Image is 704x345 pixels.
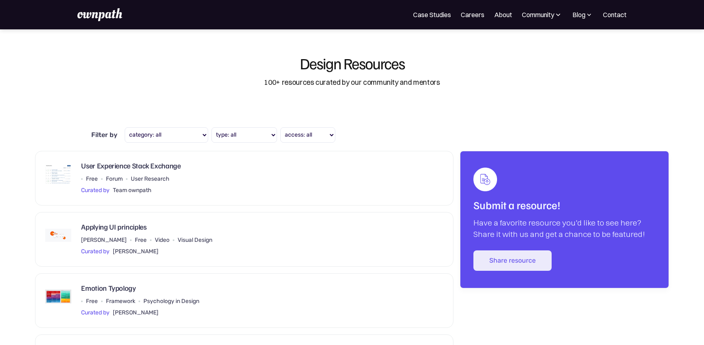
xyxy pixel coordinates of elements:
[413,10,451,20] a: Case Studies
[473,250,552,271] a: Share resource
[106,296,135,306] div: Framework
[81,161,180,174] div: User Experience Stack Exchange
[91,127,613,143] form: type filter
[86,296,98,306] div: Free
[135,235,147,245] div: Free
[35,212,453,267] a: Applying UI principles[PERSON_NAME]FreeVideoVisual DesignCurated by[PERSON_NAME]
[81,235,127,245] div: [PERSON_NAME]
[572,10,593,20] div: Blog
[81,283,136,296] div: Emotion Typology
[86,174,98,184] div: Free
[131,174,169,184] div: User Research
[35,273,453,328] a: Emotion TypologyFreeFrameworkPsychology in DesignCurated by[PERSON_NAME]
[473,217,656,240] p: Have a favorite resource you'd like to see here? Share it with us and get a chance to be featured!
[81,222,146,235] div: Applying UI principles
[113,186,152,195] div: Team ownpath
[603,10,627,20] a: Contact
[473,198,561,212] strong: Submit a resource!
[300,55,405,71] div: Design Resources
[264,77,440,88] div: 100+ resources curated by our community and mentors
[572,10,585,20] div: Blog
[91,127,121,143] div: Filter by
[81,308,110,318] div: Curated by
[113,308,158,318] div: [PERSON_NAME]
[113,247,158,257] div: [PERSON_NAME]
[178,235,212,245] div: Visual Design
[522,10,554,20] div: Community
[106,174,123,184] div: Forum
[522,10,562,20] div: Community
[81,186,110,195] div: Curated by
[494,10,512,20] a: About
[35,151,453,206] a: User Experience Stack ExchangeFreeForumUser ResearchCurated byTeam ownpath
[81,247,110,257] div: Curated by
[155,235,169,245] div: Video
[143,296,199,306] div: Psychology in Design
[461,10,484,20] a: Careers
